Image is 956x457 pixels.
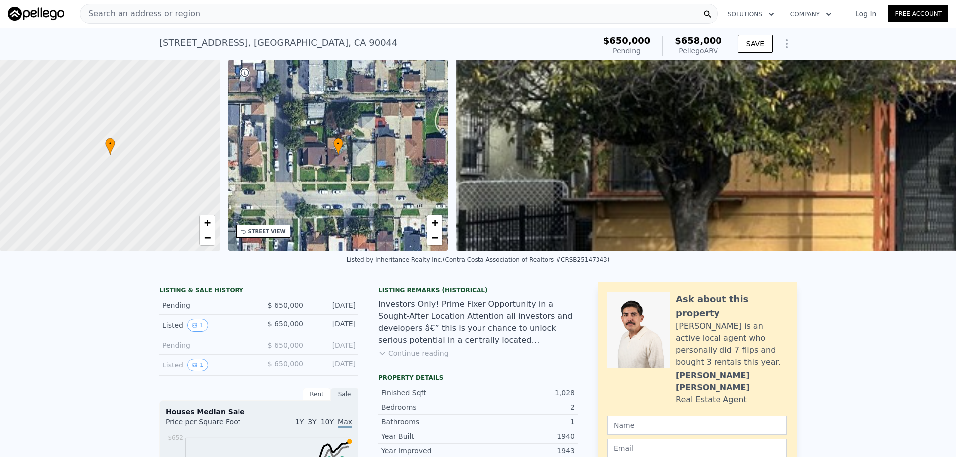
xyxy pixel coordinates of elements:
div: STREET VIEW [248,228,286,235]
div: Pending [603,46,651,56]
div: [DATE] [311,300,356,310]
div: Year Built [381,431,478,441]
span: $658,000 [675,35,722,46]
button: View historical data [187,319,208,332]
a: Log In [843,9,888,19]
span: 10Y [321,418,334,426]
a: Free Account [888,5,948,22]
div: 1940 [478,431,575,441]
span: 3Y [308,418,316,426]
button: SAVE [738,35,773,53]
div: Property details [378,374,578,382]
div: [PERSON_NAME] is an active local agent who personally did 7 flips and bought 3 rentals this year. [676,320,787,368]
span: Max [338,418,352,428]
div: [DATE] [311,340,356,350]
div: LISTING & SALE HISTORY [159,286,358,296]
span: 1Y [295,418,304,426]
a: Zoom out [427,230,442,245]
span: • [333,139,343,148]
a: Zoom in [200,215,215,230]
div: Houses Median Sale [166,407,352,417]
div: [DATE] [311,359,356,371]
button: Solutions [720,5,782,23]
span: + [432,216,438,229]
div: Listed by Inheritance Realty Inc. (Contra Costa Association of Realtors #CRSB25147343) [347,256,610,263]
div: Pending [162,340,251,350]
div: 1 [478,417,575,427]
input: Name [607,416,787,435]
div: [PERSON_NAME] [PERSON_NAME] [676,370,787,394]
div: Year Improved [381,446,478,456]
span: • [105,139,115,148]
div: Bedrooms [381,402,478,412]
a: Zoom out [200,230,215,245]
span: $ 650,000 [268,341,303,349]
a: Zoom in [427,215,442,230]
div: Listing Remarks (Historical) [378,286,578,294]
button: Company [782,5,839,23]
span: − [432,231,438,244]
button: Show Options [777,34,797,54]
div: Pellego ARV [675,46,722,56]
div: Finished Sqft [381,388,478,398]
div: [DATE] [311,319,356,332]
span: $650,000 [603,35,651,46]
div: Bathrooms [381,417,478,427]
div: • [105,138,115,155]
span: Search an address or region [80,8,200,20]
span: + [204,216,210,229]
button: View historical data [187,359,208,371]
span: $ 650,000 [268,301,303,309]
div: 1,028 [478,388,575,398]
div: 1943 [478,446,575,456]
div: 2 [478,402,575,412]
div: Rent [303,388,331,401]
span: $ 650,000 [268,320,303,328]
button: Continue reading [378,348,449,358]
div: Sale [331,388,358,401]
div: Listed [162,319,251,332]
div: Price per Square Foot [166,417,259,433]
tspan: $652 [168,434,183,441]
span: $ 650,000 [268,360,303,367]
div: Ask about this property [676,292,787,320]
div: • [333,138,343,155]
div: Investors Only! Prime Fixer Opportunity in a Sought-After Location Attention all investors and de... [378,298,578,346]
div: Listed [162,359,251,371]
div: [STREET_ADDRESS] , [GEOGRAPHIC_DATA] , CA 90044 [159,36,398,50]
div: Pending [162,300,251,310]
div: Real Estate Agent [676,394,747,406]
span: − [204,231,210,244]
img: Pellego [8,7,64,21]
